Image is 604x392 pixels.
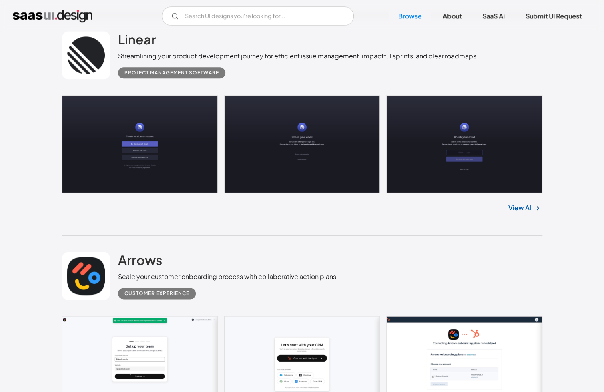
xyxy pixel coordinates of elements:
[162,6,354,26] form: Email Form
[124,68,219,78] div: Project Management Software
[118,31,156,51] a: Linear
[124,289,189,298] div: Customer Experience
[162,6,354,26] input: Search UI designs you're looking for...
[118,252,162,272] a: Arrows
[13,10,92,22] a: home
[118,31,156,47] h2: Linear
[473,7,514,25] a: SaaS Ai
[433,7,471,25] a: About
[118,51,478,61] div: Streamlining your product development journey for efficient issue management, impactful sprints, ...
[118,252,162,268] h2: Arrows
[389,7,431,25] a: Browse
[516,7,591,25] a: Submit UI Request
[508,203,533,213] a: View All
[118,272,336,281] div: Scale your customer onboarding process with collaborative action plans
